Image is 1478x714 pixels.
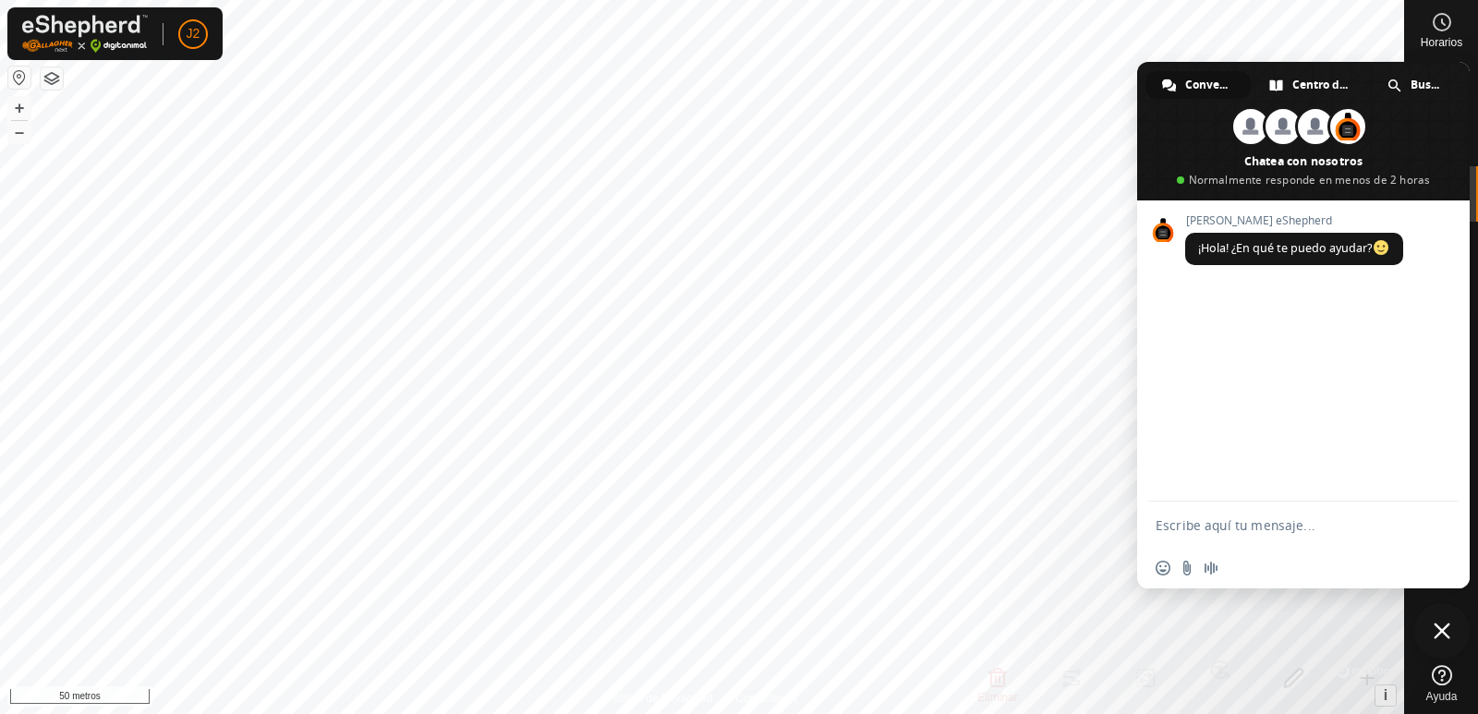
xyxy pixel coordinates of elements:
font: J2 [187,26,200,41]
font: i [1384,687,1387,703]
img: Logotipo de Gallagher [22,15,148,53]
a: Ayuda [1405,658,1478,709]
span: Enviar un archivo [1180,561,1194,575]
button: – [8,121,30,143]
button: Capas del Mapa [41,67,63,90]
textarea: Escribe aquí tu mensaje... [1156,517,1411,534]
span: Grabar mensaje de audio [1204,561,1218,575]
button: + [8,97,30,119]
a: Política de Privacidad [607,690,713,707]
div: Cerrar el chat [1414,603,1470,659]
font: – [15,122,24,141]
span: Centro de ayuda [1292,71,1351,99]
button: i [1375,685,1396,706]
font: Política de Privacidad [607,692,713,705]
div: Conversación [1145,71,1251,99]
button: Restablecer Mapa [8,67,30,89]
div: Buscar en [1371,71,1461,99]
font: Contáctenos [735,692,797,705]
span: Buscar en [1411,71,1443,99]
span: Insertar un emoji [1156,561,1170,575]
span: Conversación [1185,71,1232,99]
font: Horarios [1421,36,1462,49]
font: Ayuda [1426,690,1458,703]
span: [PERSON_NAME] eShepherd [1185,214,1403,227]
font: + [15,98,25,117]
span: ¡Hola! ¿En qué te puedo ayudar? [1198,240,1390,256]
div: Centro de ayuda [1253,71,1369,99]
a: Contáctenos [735,690,797,707]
